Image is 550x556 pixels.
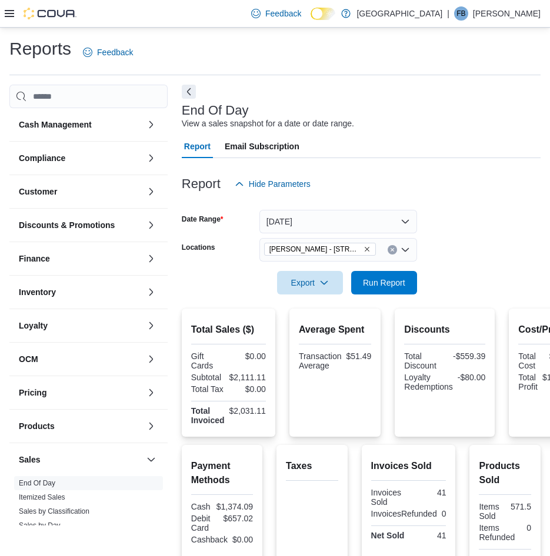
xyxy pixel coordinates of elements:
[284,271,336,294] span: Export
[19,119,142,130] button: Cash Management
[191,459,253,487] h2: Payment Methods
[19,119,92,130] h3: Cash Management
[191,384,226,394] div: Total Tax
[371,509,437,518] div: InvoicesRefunded
[19,454,41,465] h3: Sales
[519,523,531,532] div: 0
[442,509,446,518] div: 0
[78,41,138,64] a: Feedback
[231,384,266,394] div: $0.00
[19,420,55,432] h3: Products
[454,6,468,21] div: Frank Baker
[269,243,361,255] span: [PERSON_NAME] - [STREET_ADDRESS]
[456,6,465,21] span: FB
[277,271,343,294] button: Export
[144,218,158,232] button: Discounts & Promotions
[225,135,299,158] span: Email Subscription
[19,478,55,488] span: End Of Day
[184,135,211,158] span: Report
[371,459,446,473] h2: Invoices Sold
[364,246,371,253] button: Remove Moore - 105 SE 19th St from selection in this group
[182,85,196,99] button: Next
[19,152,142,164] button: Compliance
[191,535,228,544] div: Cashback
[191,514,219,532] div: Debit Card
[363,277,405,289] span: Run Report
[19,507,89,515] a: Sales by Classification
[473,6,541,21] p: [PERSON_NAME]
[9,37,71,61] h1: Reports
[299,351,342,370] div: Transaction Average
[19,353,142,365] button: OCM
[19,320,48,331] h3: Loyalty
[458,373,485,382] div: -$80.00
[411,488,446,497] div: 41
[182,118,354,130] div: View a sales snapshot for a date or date range.
[144,118,158,132] button: Cash Management
[19,286,142,298] button: Inventory
[144,151,158,165] button: Compliance
[246,2,306,25] a: Feedback
[144,319,158,333] button: Loyalty
[401,245,410,254] button: Open list of options
[144,185,158,199] button: Customer
[404,373,453,391] div: Loyalty Redemptions
[182,215,224,224] label: Date Range
[24,8,76,19] img: Cova
[371,531,405,540] strong: Net Sold
[404,323,485,337] h2: Discounts
[97,46,133,58] span: Feedback
[191,323,266,337] h2: Total Sales ($)
[518,373,538,391] div: Total Profit
[144,453,158,467] button: Sales
[182,243,215,252] label: Locations
[19,387,46,398] h3: Pricing
[19,387,142,398] button: Pricing
[19,286,56,298] h3: Inventory
[346,351,372,361] div: $51.49
[19,353,38,365] h3: OCM
[191,351,226,370] div: Gift Cards
[232,535,253,544] div: $0.00
[144,352,158,366] button: OCM
[299,323,371,337] h2: Average Spent
[19,521,61,530] a: Sales by Day
[286,459,338,473] h2: Taxes
[19,420,142,432] button: Products
[249,178,311,190] span: Hide Parameters
[311,8,335,20] input: Dark Mode
[144,252,158,266] button: Finance
[144,386,158,400] button: Pricing
[447,351,485,361] div: -$559.39
[19,479,55,487] a: End Of Day
[19,152,65,164] h3: Compliance
[182,177,221,191] h3: Report
[19,186,142,197] button: Customer
[388,245,397,254] button: Clear input
[508,502,531,511] div: 571.5
[216,502,253,511] div: $1,374.09
[404,351,442,370] div: Total Discount
[479,523,515,542] div: Items Refunded
[19,186,57,197] h3: Customer
[265,8,301,19] span: Feedback
[19,219,115,231] h3: Discounts & Promotions
[479,459,531,487] h2: Products Sold
[411,531,446,540] div: 41
[19,253,142,264] button: Finance
[191,502,212,511] div: Cash
[19,454,142,465] button: Sales
[229,406,266,416] div: $2,031.11
[518,351,544,370] div: Total Cost
[447,6,449,21] p: |
[259,210,417,233] button: [DATE]
[229,373,266,382] div: $2,111.11
[19,253,50,264] h3: Finance
[223,514,253,523] div: $657.02
[479,502,502,521] div: Items Sold
[191,406,225,425] strong: Total Invoiced
[356,6,442,21] p: [GEOGRAPHIC_DATA]
[351,271,417,294] button: Run Report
